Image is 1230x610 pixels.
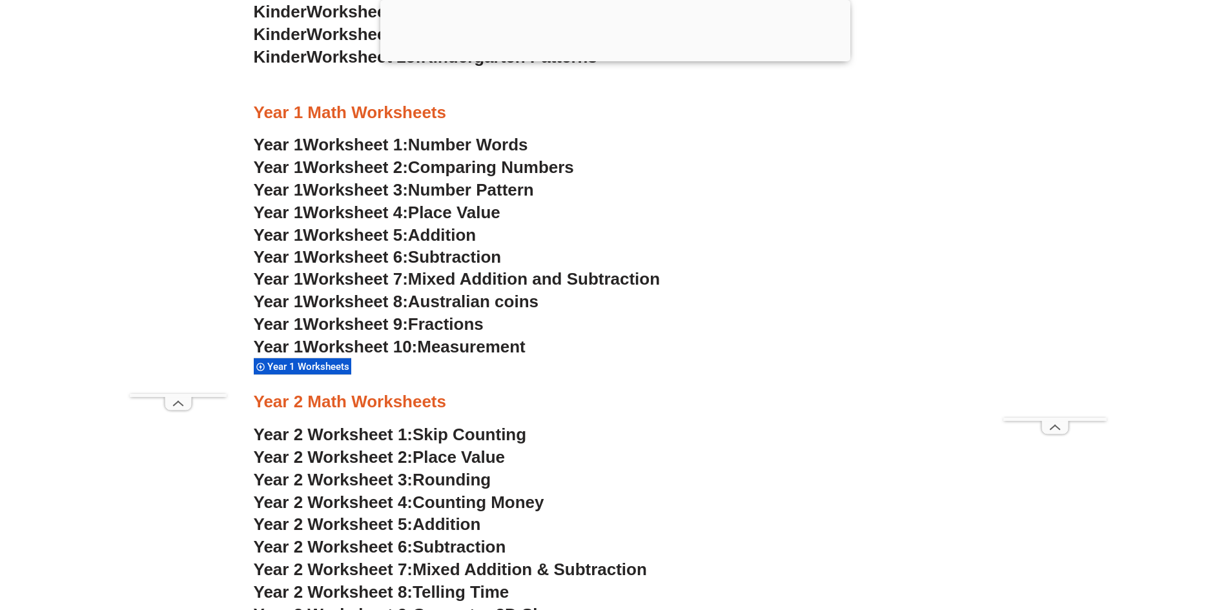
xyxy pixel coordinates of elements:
[254,158,574,177] a: Year 1Worksheet 2:Comparing Numbers
[413,470,491,489] span: Rounding
[254,225,477,245] a: Year 1Worksheet 5:Addition
[303,225,408,245] span: Worksheet 5:
[1015,464,1230,610] iframe: Chat Widget
[254,514,413,534] span: Year 2 Worksheet 5:
[303,337,417,356] span: Worksheet 10:
[254,514,481,534] a: Year 2 Worksheet 5:Addition
[254,447,506,467] a: Year 2 Worksheet 2:Place Value
[254,292,538,311] a: Year 1Worksheet 8:Australian coins
[413,582,509,602] span: Telling Time
[254,470,491,489] a: Year 2 Worksheet 3:Rounding
[254,425,527,444] a: Year 2 Worksheet 1:Skip Counting
[307,47,421,66] span: Worksheet 25:
[408,314,484,334] span: Fractions
[413,560,647,579] span: Mixed Addition & Subtraction
[421,47,597,66] span: Kindergarten Patterns
[417,337,526,356] span: Measurement
[254,203,500,222] a: Year 1Worksheet 4:Place Value
[254,269,661,289] a: Year 1Worksheet 7:Mixed Addition and Subtraction
[413,537,506,556] span: Subtraction
[307,25,421,44] span: Worksheet 24:
[254,470,413,489] span: Year 2 Worksheet 3:
[408,203,500,222] span: Place Value
[408,225,476,245] span: Addition
[254,135,528,154] a: Year 1Worksheet 1:Number Words
[413,514,480,534] span: Addition
[254,102,977,124] h3: Year 1 Math Worksheets
[267,361,353,372] span: Year 1 Worksheets
[254,582,413,602] span: Year 2 Worksheet 8:
[413,425,526,444] span: Skip Counting
[307,2,421,21] span: Worksheet 23:
[303,203,408,222] span: Worksheet 4:
[254,493,413,512] span: Year 2 Worksheet 4:
[303,135,408,154] span: Worksheet 1:
[254,180,534,199] a: Year 1Worksheet 3:Number Pattern
[408,158,574,177] span: Comparing Numbers
[254,358,351,375] div: Year 1 Worksheets
[408,135,528,154] span: Number Words
[303,292,408,311] span: Worksheet 8:
[254,537,413,556] span: Year 2 Worksheet 6:
[254,391,977,413] h3: Year 2 Math Worksheets
[303,180,408,199] span: Worksheet 3:
[413,447,505,467] span: Place Value
[1003,30,1107,418] iframe: Advertisement
[254,314,484,334] a: Year 1Worksheet 9:Fractions
[254,493,544,512] a: Year 2 Worksheet 4:Counting Money
[254,2,307,21] span: Kinder
[408,180,534,199] span: Number Pattern
[254,447,413,467] span: Year 2 Worksheet 2:
[254,247,502,267] a: Year 1Worksheet 6:Subtraction
[413,493,544,512] span: Counting Money
[254,425,413,444] span: Year 2 Worksheet 1:
[408,269,660,289] span: Mixed Addition and Subtraction
[408,292,538,311] span: Australian coins
[254,25,307,44] span: Kinder
[303,158,408,177] span: Worksheet 2:
[254,47,307,66] span: Kinder
[130,30,227,394] iframe: Advertisement
[303,247,408,267] span: Worksheet 6:
[254,560,647,579] a: Year 2 Worksheet 7:Mixed Addition & Subtraction
[303,314,408,334] span: Worksheet 9:
[408,247,501,267] span: Subtraction
[303,269,408,289] span: Worksheet 7:
[254,337,526,356] a: Year 1Worksheet 10:Measurement
[254,537,506,556] a: Year 2 Worksheet 6:Subtraction
[254,560,413,579] span: Year 2 Worksheet 7:
[254,582,509,602] a: Year 2 Worksheet 8:Telling Time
